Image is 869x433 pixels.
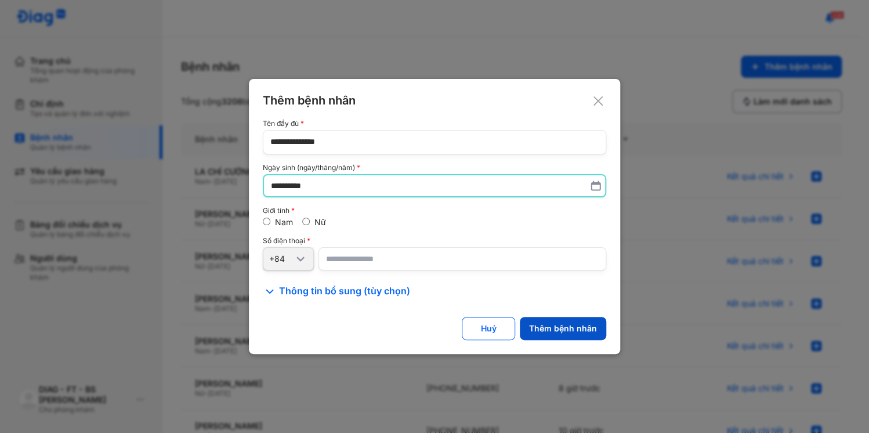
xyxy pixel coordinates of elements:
[263,164,606,172] div: Ngày sinh (ngày/tháng/năm)
[263,93,606,108] div: Thêm bệnh nhân
[263,237,606,245] div: Số điện thoại
[520,317,606,340] button: Thêm bệnh nhân
[279,284,410,298] span: Thông tin bổ sung (tùy chọn)
[263,207,606,215] div: Giới tính
[314,217,326,227] label: Nữ
[529,323,597,334] div: Thêm bệnh nhân
[275,217,293,227] label: Nam
[269,254,294,264] div: +84
[263,120,606,128] div: Tên đầy đủ
[462,317,515,340] button: Huỷ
